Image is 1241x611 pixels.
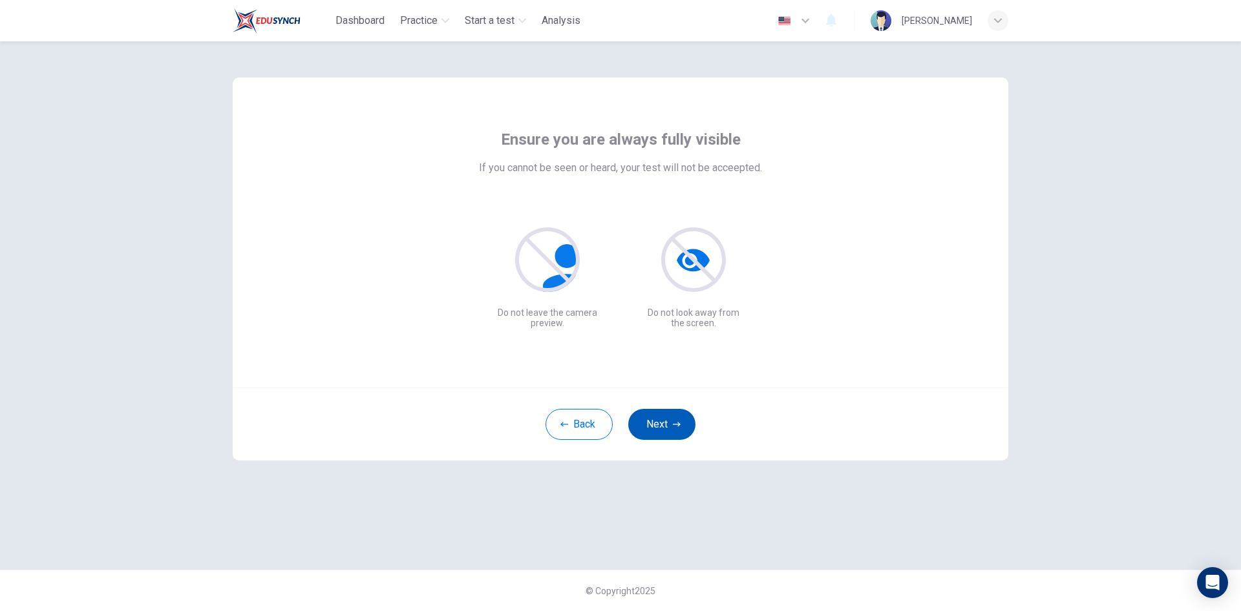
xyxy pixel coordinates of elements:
button: Analysis [536,9,586,32]
button: Dashboard [330,9,390,32]
img: Train Test logo [233,8,301,34]
div: [PERSON_NAME] [902,13,972,28]
span: Dashboard [335,13,385,28]
span: If you cannot be seen or heard, your test will not be acceepted. [479,160,762,176]
a: Train Test logo [233,8,330,34]
span: Analysis [542,13,580,28]
img: en [776,16,792,26]
span: Practice [400,13,438,28]
p: Do not leave the camera preview. [495,307,600,328]
button: Practice [395,9,454,32]
span: Start a test [465,13,514,28]
button: Next [628,409,695,440]
div: Open Intercom Messenger [1197,567,1228,598]
span: © Copyright 2025 [586,586,655,596]
button: Start a test [460,9,531,32]
img: Profile picture [871,10,891,31]
p: Do not look away from the screen. [641,307,746,328]
span: Ensure you are always fully visible [501,129,741,150]
button: Back [546,409,613,440]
